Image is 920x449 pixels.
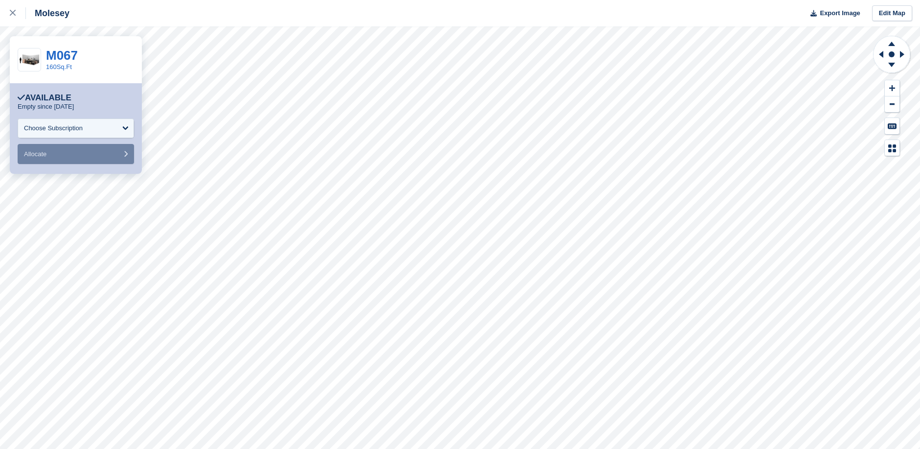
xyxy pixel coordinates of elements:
[46,63,72,71] a: 160Sq.Ft
[885,96,899,113] button: Zoom Out
[26,7,69,19] div: Molesey
[18,93,71,103] div: Available
[885,80,899,96] button: Zoom In
[820,8,860,18] span: Export Image
[805,5,860,22] button: Export Image
[872,5,912,22] a: Edit Map
[885,118,899,134] button: Keyboard Shortcuts
[18,103,74,111] p: Empty since [DATE]
[18,51,41,69] img: 125-sqft-unit.jpg
[885,140,899,156] button: Map Legend
[24,150,46,158] span: Allocate
[46,48,78,63] a: M067
[24,123,83,133] div: Choose Subscription
[18,144,134,164] button: Allocate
